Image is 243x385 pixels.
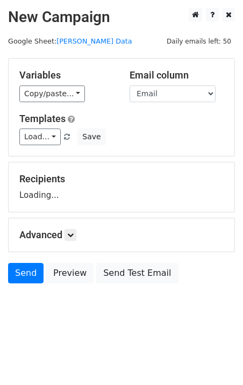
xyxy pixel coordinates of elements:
[46,263,94,283] a: Preview
[19,129,61,145] a: Load...
[56,37,132,45] a: [PERSON_NAME] Data
[19,85,85,102] a: Copy/paste...
[130,69,224,81] h5: Email column
[163,37,235,45] a: Daily emails left: 50
[8,8,235,26] h2: New Campaign
[19,113,66,124] a: Templates
[96,263,178,283] a: Send Test Email
[8,263,44,283] a: Send
[8,37,132,45] small: Google Sheet:
[163,35,235,47] span: Daily emails left: 50
[19,229,224,241] h5: Advanced
[19,173,224,185] h5: Recipients
[19,69,113,81] h5: Variables
[77,129,105,145] button: Save
[19,173,224,201] div: Loading...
